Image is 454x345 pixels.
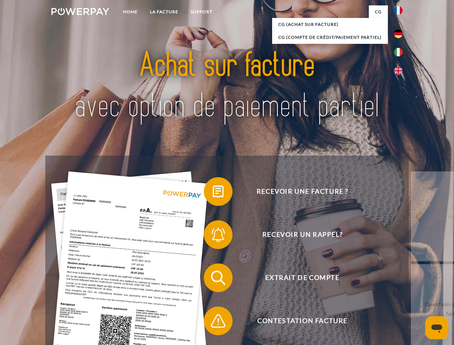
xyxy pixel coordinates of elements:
a: Support [184,5,219,18]
button: Recevoir un rappel? [204,220,391,249]
button: Extrait de compte [204,263,391,292]
iframe: Bouton de lancement de la fenêtre de messagerie [425,316,448,339]
button: Contestation Facture [204,307,391,335]
img: en [394,66,403,75]
img: qb_bill.svg [209,183,227,201]
img: fr [394,6,403,15]
a: CG (Compte de crédit/paiement partiel) [272,31,388,44]
img: logo-powerpay-white.svg [51,8,109,15]
span: Extrait de compte [214,263,390,292]
img: qb_bell.svg [209,226,227,244]
a: CG (achat sur facture) [272,18,388,31]
img: title-powerpay_fr.svg [69,34,385,138]
a: CG [369,5,388,18]
img: de [394,29,403,38]
img: it [394,48,403,56]
span: Recevoir un rappel? [214,220,390,249]
a: Home [117,5,144,18]
span: Recevoir une facture ? [214,177,390,206]
img: qb_search.svg [209,269,227,287]
span: Contestation Facture [214,307,390,335]
img: qb_warning.svg [209,312,227,330]
button: Recevoir une facture ? [204,177,391,206]
a: LA FACTURE [144,5,184,18]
